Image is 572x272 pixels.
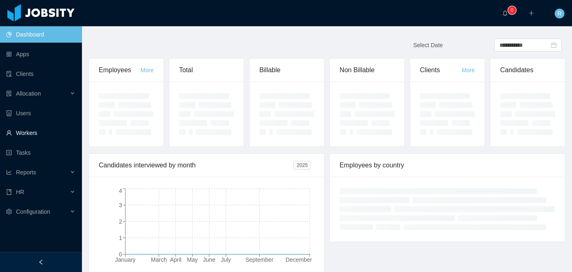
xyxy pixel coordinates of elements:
[6,105,75,121] a: icon: robotUsers
[6,189,12,195] i: icon: book
[529,10,534,16] i: icon: plus
[115,256,136,263] tspan: January
[6,144,75,161] a: icon: profileTasks
[119,218,122,225] tspan: 2
[119,187,122,194] tspan: 4
[6,91,12,96] i: icon: solution
[16,189,24,195] span: HR
[500,59,555,82] div: Candidates
[508,6,516,14] sup: 0
[221,256,231,263] tspan: July
[245,256,274,263] tspan: September
[502,10,508,16] i: icon: bell
[179,59,234,82] div: Total
[6,209,12,215] i: icon: setting
[151,256,167,263] tspan: March
[286,256,312,263] tspan: December
[6,46,75,62] a: icon: appstoreApps
[340,59,395,82] div: Non Billable
[6,66,75,82] a: icon: auditClients
[413,42,443,48] span: Select Date
[16,90,41,97] span: Allocation
[170,256,182,263] tspan: April
[558,9,562,18] span: R
[293,161,311,170] span: 2025
[187,256,197,263] tspan: May
[16,208,50,215] span: Configuration
[119,202,122,208] tspan: 3
[420,59,462,82] div: Clients
[6,26,75,43] a: icon: pie-chartDashboard
[6,169,12,175] i: icon: line-chart
[99,154,293,177] div: Candidates interviewed by month
[99,59,141,82] div: Employees
[551,42,557,48] i: icon: calendar
[203,256,216,263] tspan: June
[141,67,154,73] a: More
[119,251,122,258] tspan: 0
[462,67,475,73] a: More
[6,125,75,141] a: icon: userWorkers
[119,235,122,241] tspan: 1
[259,59,314,82] div: Billable
[16,169,36,176] span: Reports
[340,154,555,177] div: Employees by country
